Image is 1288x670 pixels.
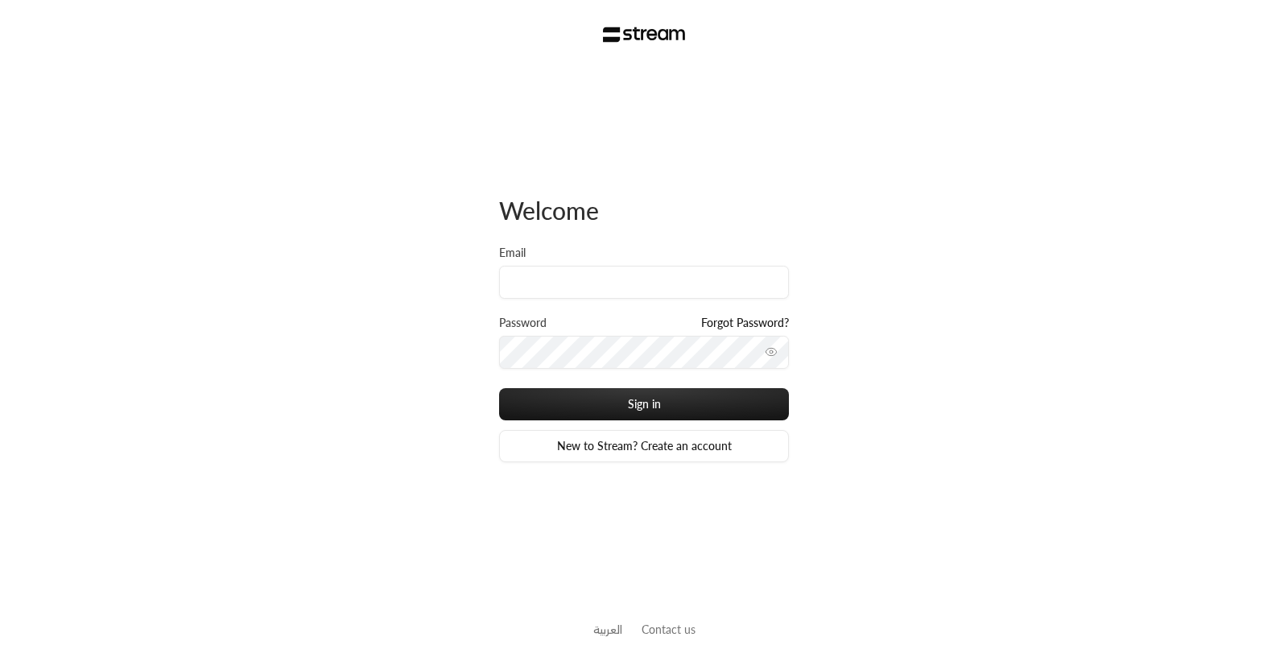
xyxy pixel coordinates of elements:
a: Contact us [642,622,696,636]
button: Contact us [642,621,696,638]
span: Welcome [499,196,599,225]
a: New to Stream? Create an account [499,430,789,462]
label: Email [499,245,526,261]
a: Forgot Password? [701,315,789,331]
label: Password [499,315,547,331]
img: Stream Logo [603,27,686,43]
a: العربية [593,614,622,644]
button: toggle password visibility [758,339,784,365]
button: Sign in [499,388,789,420]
